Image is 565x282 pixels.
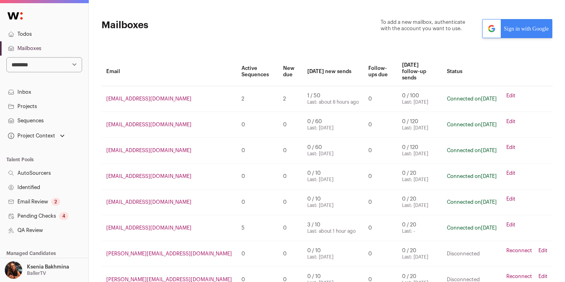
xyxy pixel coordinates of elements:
[303,138,364,164] td: 0 / 60
[237,189,278,215] td: 0
[481,199,497,205] time: [DATE]
[506,247,532,254] a: Reconnect
[106,199,192,205] a: [EMAIL_ADDRESS][DOMAIN_NAME]
[59,212,69,220] div: 4
[442,57,502,86] th: Status
[397,241,442,267] td: 0 / 20
[506,196,515,202] a: Edit
[307,254,359,260] div: Last: [DATE]
[106,96,192,101] a: [EMAIL_ADDRESS][DOMAIN_NAME]
[381,19,476,32] span: To add a new mailbox, authenticate with the account you want to use.
[364,215,397,241] td: 0
[506,222,515,228] a: Edit
[402,228,437,234] div: Last: -
[364,57,397,86] th: Follow-ups due
[364,241,397,267] td: 0
[303,189,364,215] td: 0 / 10
[364,86,397,112] td: 0
[447,173,497,180] div: Connected on
[278,112,303,138] td: 0
[237,138,278,164] td: 0
[307,228,359,234] div: Last: about 1 hour ago
[307,176,359,183] div: Last: [DATE]
[278,189,303,215] td: 0
[6,130,66,141] button: Open dropdown
[6,133,55,139] div: Project Context
[237,112,278,138] td: 0
[506,118,515,125] a: Edit
[278,241,303,267] td: 0
[397,189,442,215] td: 0 / 20
[102,57,237,86] th: Email
[106,277,232,282] a: [PERSON_NAME][EMAIL_ADDRESS][DOMAIN_NAME]
[307,151,359,157] div: Last: [DATE]
[364,189,397,215] td: 0
[307,99,359,105] div: Last: about 8 hours ago
[278,138,303,164] td: 0
[237,164,278,189] td: 0
[3,261,71,279] button: Open dropdown
[397,86,442,112] td: 0 / 100
[506,170,515,176] a: Edit
[364,112,397,138] td: 0
[447,225,497,231] div: Connected on
[278,86,303,112] td: 2
[506,273,532,280] a: Reconnect
[303,164,364,189] td: 0 / 10
[237,57,278,86] th: Active Sequences
[364,164,397,189] td: 0
[506,144,515,151] a: Edit
[402,254,437,260] div: Last: [DATE]
[447,147,497,154] div: Connected on
[237,241,278,267] td: 0
[106,174,192,179] a: [EMAIL_ADDRESS][DOMAIN_NAME]
[278,57,303,86] th: New due
[481,122,497,128] time: [DATE]
[481,173,497,180] time: [DATE]
[402,99,437,105] div: Last: [DATE]
[27,270,46,276] p: BallerTV
[278,164,303,189] td: 0
[3,8,27,24] img: Wellfound
[397,215,442,241] td: 0 / 20
[506,93,515,99] a: Edit
[397,112,442,138] td: 0 / 120
[538,247,548,254] a: Edit
[402,202,437,209] div: Last: [DATE]
[303,86,364,112] td: 1 / 50
[482,19,552,38] a: Sign in with Google
[106,122,192,127] a: [EMAIL_ADDRESS][DOMAIN_NAME]
[402,151,437,157] div: Last: [DATE]
[397,138,442,164] td: 0 / 120
[481,225,497,231] time: [DATE]
[237,215,278,241] td: 5
[481,147,497,154] time: [DATE]
[364,138,397,164] td: 0
[307,202,359,209] div: Last: [DATE]
[51,198,60,206] div: 2
[237,86,278,112] td: 2
[447,251,497,257] div: Disconnected
[303,112,364,138] td: 0 / 60
[447,199,497,205] div: Connected on
[538,273,548,280] a: Edit
[5,261,22,279] img: 13968079-medium_jpg
[102,19,252,32] h1: Mailboxes
[397,164,442,189] td: 0 / 20
[402,125,437,131] div: Last: [DATE]
[303,57,364,86] th: [DATE] new sends
[447,96,497,102] div: Connected on
[402,176,437,183] div: Last: [DATE]
[106,225,192,230] a: [EMAIL_ADDRESS][DOMAIN_NAME]
[106,251,232,256] a: [PERSON_NAME][EMAIL_ADDRESS][DOMAIN_NAME]
[447,122,497,128] div: Connected on
[27,264,69,270] p: Ksenia Bakhmina
[278,215,303,241] td: 0
[481,96,497,102] time: [DATE]
[303,215,364,241] td: 3 / 10
[106,148,192,153] a: [EMAIL_ADDRESS][DOMAIN_NAME]
[397,57,442,86] th: [DATE] follow-up sends
[303,241,364,267] td: 0 / 10
[307,125,359,131] div: Last: [DATE]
